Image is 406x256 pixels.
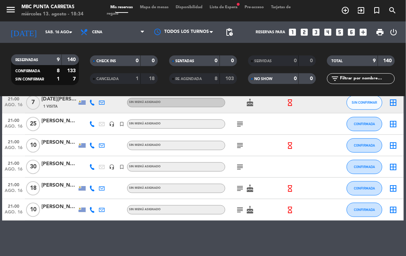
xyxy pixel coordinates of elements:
strong: 9 [57,57,60,62]
span: CONFIRMADA [15,69,40,73]
span: RESERVADAS [15,58,38,62]
i: [DATE] [5,25,42,40]
span: RE AGENDADA [176,77,202,81]
span: ago. 16 [5,188,22,197]
strong: 0 [310,58,314,63]
i: filter_list [331,74,339,83]
i: cake [246,184,255,193]
span: Pre-acceso [241,5,267,9]
span: 18 [26,181,40,196]
span: 21:00 [5,159,22,167]
span: fiber_manual_record [236,2,240,6]
div: MBC Punta Carretas [21,4,84,11]
i: subject [236,120,245,128]
strong: 0 [215,58,218,63]
span: SERVIDAS [255,59,272,63]
span: Cena [92,30,102,34]
strong: 0 [136,58,139,63]
strong: 1 [136,76,139,81]
div: [DATE][PERSON_NAME] [41,95,77,103]
i: looks_4 [323,28,332,37]
span: Mis reservas [107,5,136,9]
strong: 140 [67,57,77,62]
span: CONFIRMADA [354,186,375,190]
i: looks_two [300,28,309,37]
i: cake [246,98,255,107]
button: SIN CONFIRMAR [347,95,382,110]
div: [PERSON_NAME] [41,117,77,125]
span: Sin menú asignado [129,101,161,104]
i: search [389,6,397,15]
span: print [376,28,384,36]
strong: 18 [149,76,156,81]
i: border_all [389,163,397,171]
i: subject [236,141,245,150]
i: looks_one [288,28,297,37]
span: pending_actions [225,28,234,36]
span: SIN CONFIRMAR [352,100,377,104]
i: looks_3 [311,28,321,37]
strong: 0 [310,76,314,81]
span: 10 [26,138,40,153]
i: hourglass_empty [286,184,294,192]
i: turned_in_not [373,6,381,15]
div: [PERSON_NAME] [41,181,77,189]
i: turned_in_not [119,121,125,127]
i: headset_mic [109,164,115,170]
i: border_all [389,120,397,128]
i: subject [236,163,245,171]
button: menu [5,4,16,18]
i: looks_6 [347,28,356,37]
button: CONFIRMADA [347,181,382,196]
button: CONFIRMADA [347,160,382,174]
strong: 0 [152,58,156,63]
span: Sin menú asignado [129,208,161,211]
strong: 8 [215,76,218,81]
i: menu [5,4,16,15]
span: CHECK INS [96,59,116,63]
button: CONFIRMADA [347,117,382,131]
span: Sin menú asignado [129,122,161,125]
span: 21:00 [5,180,22,188]
span: 21:00 [5,202,22,210]
strong: 7 [73,77,77,82]
input: Filtrar por nombre... [339,75,395,83]
div: miércoles 13. agosto - 18:34 [21,11,84,18]
span: CANCELADA [96,77,119,81]
span: Sin menú asignado [129,187,161,189]
span: SIN CONFIRMAR [15,78,44,81]
i: looks_5 [335,28,344,37]
strong: 8 [57,68,60,73]
span: ago. 16 [5,210,22,218]
div: LOG OUT [387,21,401,43]
span: SENTADAS [176,59,195,63]
strong: 0 [294,58,297,63]
strong: 1 [57,77,60,82]
span: 10 [26,203,40,217]
i: hourglass_empty [286,206,294,214]
span: Mapa de mesas [136,5,172,9]
i: add_circle_outline [341,6,350,15]
span: 7 [26,95,40,110]
span: Reservas para [256,30,285,34]
span: Disponibilidad [172,5,206,9]
span: Sin menú asignado [129,144,161,147]
span: CONFIRMADA [354,165,375,169]
span: 21:00 [5,137,22,146]
i: hourglass_empty [286,99,294,107]
i: subject [236,206,245,214]
strong: 140 [384,58,394,63]
span: CONFIRMADA [354,122,375,126]
span: 1 Visita [43,104,57,109]
span: CONFIRMADA [354,143,375,147]
button: CONFIRMADA [347,203,382,217]
i: power_settings_new [390,28,398,36]
span: Sin menú asignado [129,165,161,168]
strong: 0 [294,76,297,81]
strong: 9 [373,58,376,63]
span: ago. 16 [5,124,22,132]
div: [PERSON_NAME] [41,203,77,211]
span: ago. 16 [5,146,22,154]
span: NO SHOW [255,77,273,81]
span: TOTAL [331,59,342,63]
